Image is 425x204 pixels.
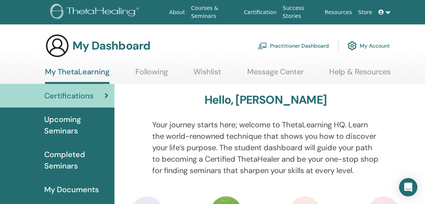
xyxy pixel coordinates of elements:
a: My ThetaLearning [45,67,109,84]
a: Resources [322,5,355,19]
h3: My Dashboard [72,39,150,53]
span: My Documents [44,184,99,195]
a: Success Stories [280,1,322,23]
a: My Account [348,37,390,54]
a: About [166,5,188,19]
a: Store [355,5,375,19]
h3: Hello, [PERSON_NAME] [204,93,327,107]
a: Help & Resources [329,67,391,82]
a: Certification [241,5,279,19]
a: Practitioner Dashboard [258,37,329,54]
div: Open Intercom Messenger [399,178,417,196]
a: Wishlist [193,67,221,82]
a: Message Center [247,67,304,82]
img: chalkboard-teacher.svg [258,42,267,49]
img: cog.svg [348,39,357,52]
a: Following [135,67,168,82]
span: Upcoming Seminars [44,114,108,137]
span: Certifications [44,90,93,101]
img: logo.png [50,4,142,21]
img: generic-user-icon.jpg [45,34,69,58]
span: Completed Seminars [44,149,108,172]
a: Courses & Seminars [188,1,241,23]
p: Your journey starts here; welcome to ThetaLearning HQ. Learn the world-renowned technique that sh... [152,119,379,176]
